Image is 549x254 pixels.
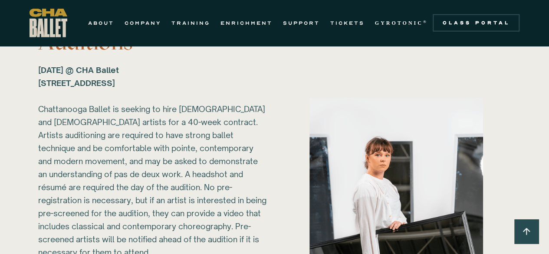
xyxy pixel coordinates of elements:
a: TICKETS [330,18,365,28]
strong: GYROTONIC [375,20,423,26]
h3: Auditions [38,29,268,55]
a: SUPPORT [283,18,320,28]
a: ENRICHMENT [220,18,273,28]
strong: [DATE] @ CHA Ballet [STREET_ADDRESS] ‍ [38,66,119,88]
a: ABOUT [88,18,114,28]
sup: ® [423,20,428,24]
a: Class Portal [433,14,519,32]
a: GYROTONIC® [375,18,428,28]
a: TRAINING [171,18,210,28]
a: COMPANY [125,18,161,28]
a: home [30,9,67,37]
div: Class Portal [438,20,514,26]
